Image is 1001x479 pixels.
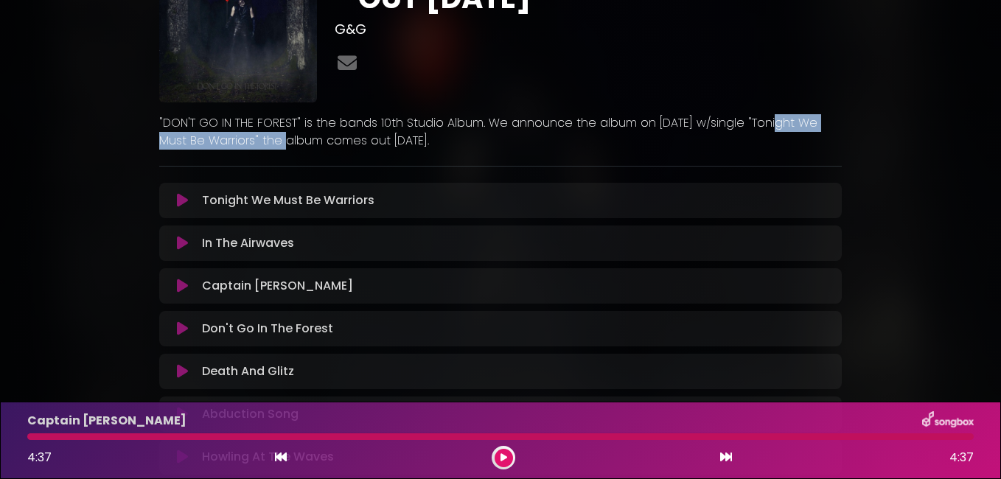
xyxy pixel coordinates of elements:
[159,114,842,150] p: "DON'T GO IN THE FOREST" is the bands 10th Studio Album. We announce the album on [DATE] w/single...
[202,192,374,209] p: Tonight We Must Be Warriors
[202,277,353,295] p: Captain [PERSON_NAME]
[922,411,974,430] img: songbox-logo-white.png
[27,412,186,430] p: Captain [PERSON_NAME]
[335,21,843,38] h3: G&G
[202,234,294,252] p: In The Airwaves
[202,320,333,338] p: Don't Go In The Forest
[949,449,974,466] span: 4:37
[27,449,52,466] span: 4:37
[202,363,294,380] p: Death And Glitz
